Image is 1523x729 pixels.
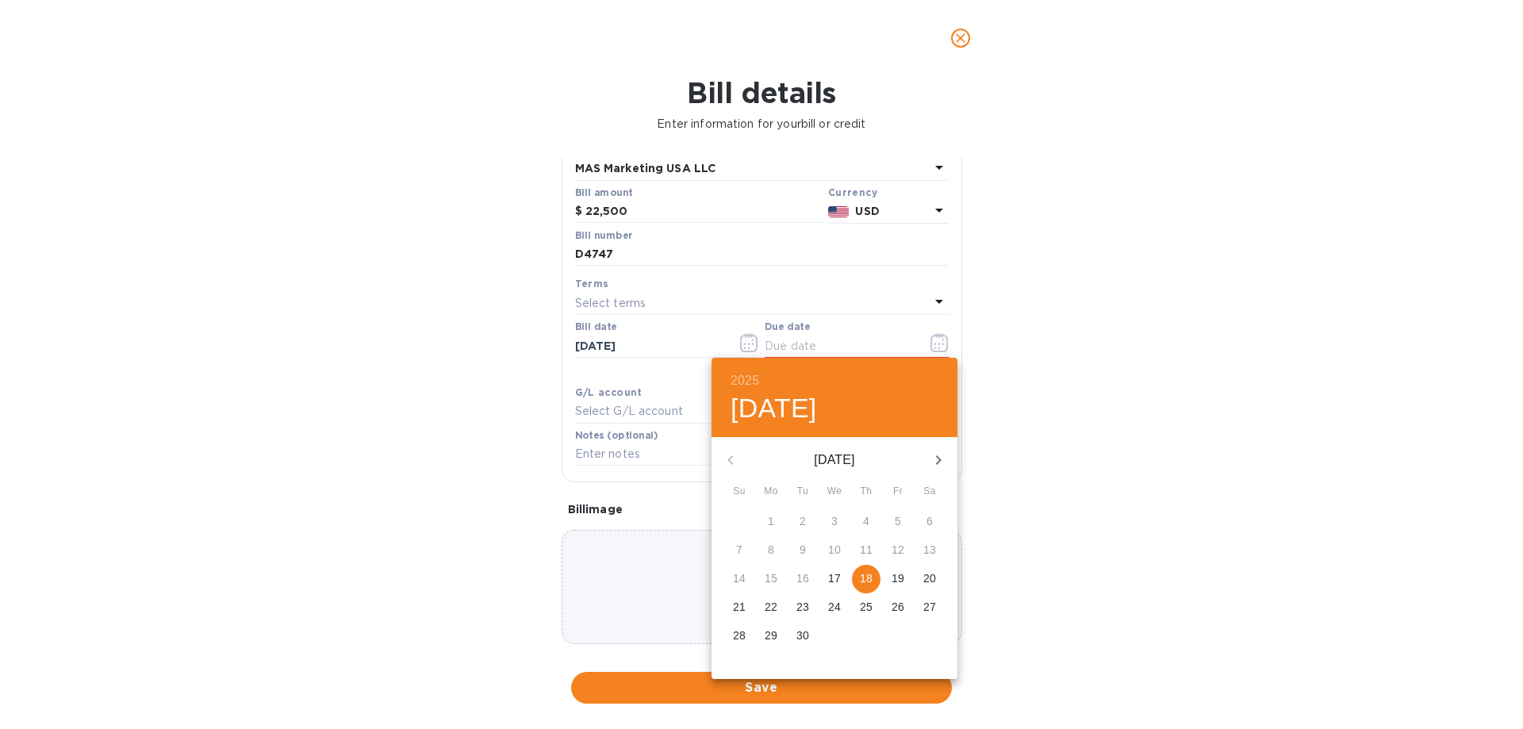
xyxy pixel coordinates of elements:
button: 22 [757,593,785,622]
p: 23 [796,599,809,615]
p: 21 [733,599,746,615]
p: 30 [796,627,809,643]
p: 20 [923,570,936,586]
button: 20 [915,565,944,593]
p: 26 [892,599,904,615]
span: Sa [915,484,944,500]
button: 30 [788,622,817,650]
p: 17 [828,570,841,586]
span: We [820,484,849,500]
button: 28 [725,622,754,650]
button: 18 [852,565,880,593]
button: 19 [884,565,912,593]
p: 25 [860,599,873,615]
button: 29 [757,622,785,650]
button: 24 [820,593,849,622]
p: 19 [892,570,904,586]
button: 17 [820,565,849,593]
span: Fr [884,484,912,500]
p: 18 [860,570,873,586]
button: 25 [852,593,880,622]
button: 21 [725,593,754,622]
p: 24 [828,599,841,615]
p: [DATE] [750,451,919,470]
p: 28 [733,627,746,643]
p: 22 [765,599,777,615]
p: 27 [923,599,936,615]
span: Su [725,484,754,500]
span: Th [852,484,880,500]
span: Mo [757,484,785,500]
p: 29 [765,627,777,643]
button: 27 [915,593,944,622]
button: 2025 [731,370,759,392]
button: 26 [884,593,912,622]
button: [DATE] [731,392,817,425]
span: Tu [788,484,817,500]
button: 23 [788,593,817,622]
